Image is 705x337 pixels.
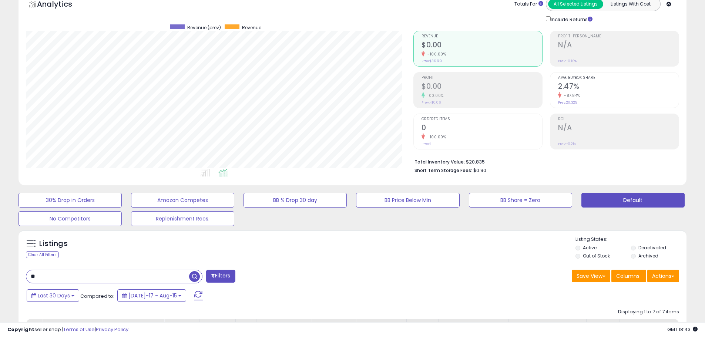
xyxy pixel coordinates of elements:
[469,193,572,208] button: BB Share = Zero
[187,24,221,31] span: Revenue (prev)
[616,272,639,280] span: Columns
[583,245,597,251] label: Active
[583,253,610,259] label: Out of Stock
[422,34,542,38] span: Revenue
[638,253,658,259] label: Archived
[356,193,459,208] button: BB Price Below Min
[414,159,465,165] b: Total Inventory Value:
[558,142,576,146] small: Prev: -0.21%
[259,322,274,330] div: Note
[202,322,232,330] div: Fulfillment
[7,326,128,333] div: seller snap | |
[514,1,543,8] div: Totals For
[63,326,95,333] a: Terms of Use
[572,270,610,282] button: Save View
[638,245,666,251] label: Deactivated
[473,167,486,174] span: $0.90
[558,100,577,105] small: Prev: 20.32%
[558,117,679,121] span: ROI
[239,322,253,330] div: Cost
[575,236,686,243] p: Listing States:
[206,270,235,283] button: Filters
[618,309,679,316] div: Displaying 1 to 7 of 7 items
[422,100,441,105] small: Prev: -$0.06
[117,289,186,302] button: [DATE]-17 - Aug-15
[46,322,161,330] div: Title
[558,124,679,134] h2: N/A
[244,193,347,208] button: BB % Drop 30 day
[558,82,679,92] h2: 2.47%
[131,211,234,226] button: Replenishment Recs.
[39,239,68,249] h5: Listings
[425,93,444,98] small: 100.00%
[425,134,446,140] small: -100.00%
[558,76,679,80] span: Avg. Buybox Share
[581,193,685,208] button: Default
[422,142,431,146] small: Prev: 1
[425,51,446,57] small: -100.00%
[7,326,34,333] strong: Copyright
[167,322,196,330] div: Repricing
[422,124,542,134] h2: 0
[19,211,122,226] button: No Competitors
[422,59,442,63] small: Prev: $36.99
[558,34,679,38] span: Profit [PERSON_NAME]
[315,322,353,330] div: Min Price
[558,59,577,63] small: Prev: -0.16%
[131,193,234,208] button: Amazon Competes
[414,167,472,173] b: Short Term Storage Fees:
[422,41,542,51] h2: $0.00
[38,292,70,299] span: Last 30 Days
[414,157,674,166] li: $20,835
[128,292,177,299] span: [DATE]-17 - Aug-15
[359,322,403,330] div: [PERSON_NAME]
[422,76,542,80] span: Profit
[611,270,646,282] button: Columns
[561,93,580,98] small: -87.84%
[96,326,128,333] a: Privacy Policy
[422,117,542,121] span: Ordered Items
[647,270,679,282] button: Actions
[80,293,114,300] span: Compared to:
[442,322,506,330] div: Listed Price
[27,289,79,302] button: Last 30 Days
[19,193,122,208] button: 30% Drop in Orders
[558,41,679,51] h2: N/A
[242,24,261,31] span: Revenue
[422,82,542,92] h2: $0.00
[26,251,59,258] div: Clear All Filters
[540,15,601,23] div: Include Returns
[667,326,698,333] span: 2025-09-15 18:43 GMT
